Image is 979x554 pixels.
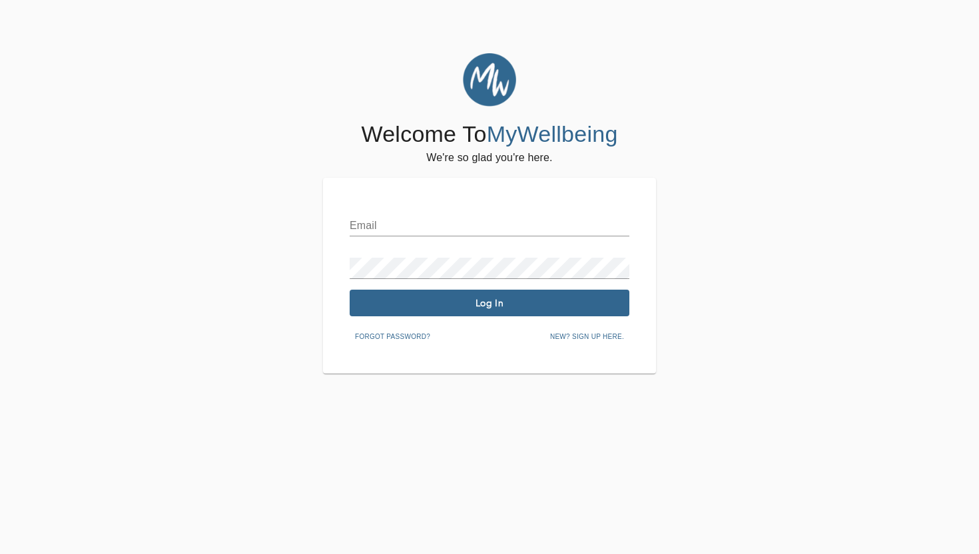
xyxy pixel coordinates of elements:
button: Log In [350,290,629,316]
span: New? Sign up here. [550,331,624,343]
button: New? Sign up here. [545,327,629,347]
button: Forgot password? [350,327,436,347]
h4: Welcome To [361,121,617,148]
a: Forgot password? [350,330,436,341]
h6: We're so glad you're here. [426,148,552,167]
span: Forgot password? [355,331,430,343]
span: MyWellbeing [487,121,618,146]
span: Log In [355,297,624,310]
img: MyWellbeing [463,53,516,107]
